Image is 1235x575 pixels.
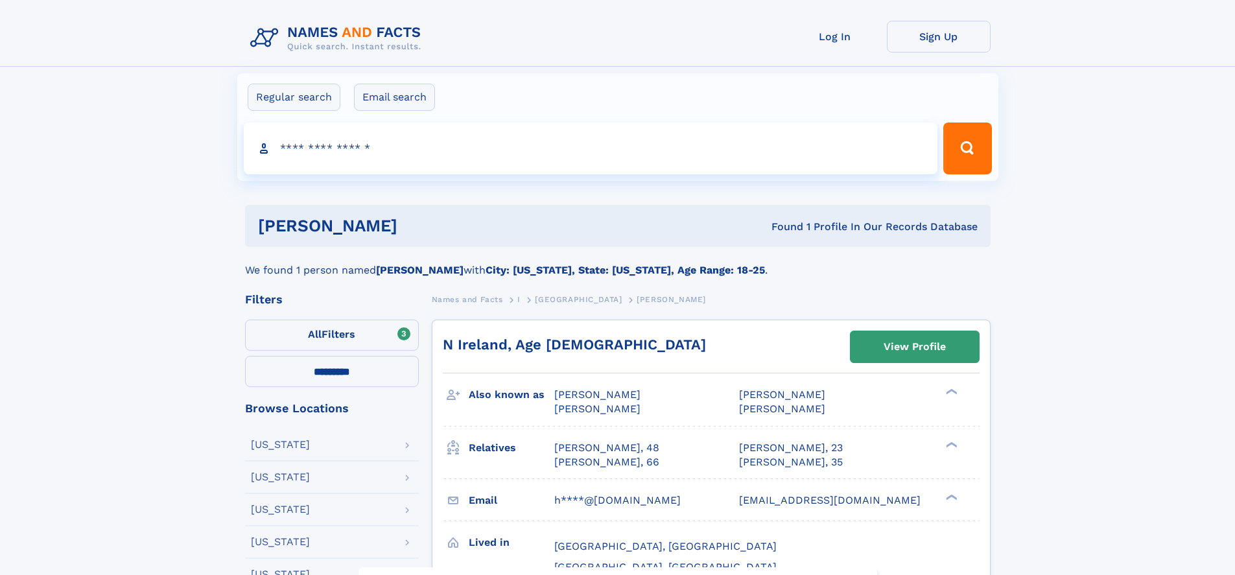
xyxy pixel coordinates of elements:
span: All [308,328,322,340]
button: Search Button [943,123,991,174]
a: [GEOGRAPHIC_DATA] [535,291,622,307]
label: Regular search [248,84,340,111]
h3: Also known as [469,384,554,406]
div: View Profile [884,332,946,362]
a: Names and Facts [432,291,503,307]
label: Filters [245,320,419,351]
div: ❯ [943,493,958,501]
div: [US_STATE] [251,537,310,547]
div: Filters [245,294,419,305]
a: Log In [783,21,887,53]
span: [GEOGRAPHIC_DATA], [GEOGRAPHIC_DATA] [554,540,777,552]
span: [PERSON_NAME] [739,403,825,415]
a: [PERSON_NAME], 23 [739,441,843,455]
div: Browse Locations [245,403,419,414]
span: [GEOGRAPHIC_DATA], [GEOGRAPHIC_DATA] [554,561,777,573]
a: [PERSON_NAME], 35 [739,455,843,469]
a: View Profile [851,331,979,362]
b: [PERSON_NAME] [376,264,464,276]
h1: [PERSON_NAME] [258,218,585,234]
img: Logo Names and Facts [245,21,432,56]
span: [PERSON_NAME] [554,388,641,401]
div: ❯ [943,388,958,396]
a: N Ireland, Age [DEMOGRAPHIC_DATA] [443,336,706,353]
a: Sign Up [887,21,991,53]
span: [EMAIL_ADDRESS][DOMAIN_NAME] [739,494,921,506]
div: [US_STATE] [251,472,310,482]
input: search input [244,123,938,174]
div: [US_STATE] [251,440,310,450]
span: I [517,295,521,304]
h3: Relatives [469,437,554,459]
label: Email search [354,84,435,111]
h3: Email [469,489,554,511]
span: [PERSON_NAME] [637,295,706,304]
div: [US_STATE] [251,504,310,515]
div: We found 1 person named with . [245,247,991,278]
b: City: [US_STATE], State: [US_STATE], Age Range: 18-25 [486,264,765,276]
div: Found 1 Profile In Our Records Database [584,220,978,234]
span: [PERSON_NAME] [739,388,825,401]
a: [PERSON_NAME], 48 [554,441,659,455]
h3: Lived in [469,532,554,554]
span: [PERSON_NAME] [554,403,641,415]
a: [PERSON_NAME], 66 [554,455,659,469]
span: [GEOGRAPHIC_DATA] [535,295,622,304]
a: I [517,291,521,307]
div: ❯ [943,440,958,449]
